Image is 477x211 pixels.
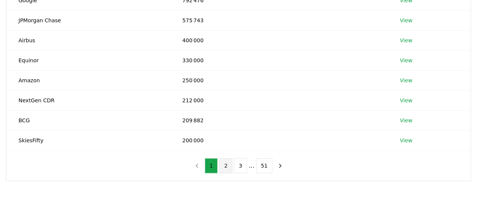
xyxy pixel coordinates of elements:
button: 2 [219,158,232,173]
td: NextGen CDR [6,90,170,110]
td: BCG [6,110,170,130]
button: next page [274,158,287,173]
a: View [400,57,412,64]
td: 330 000 [170,50,388,70]
a: View [400,137,412,144]
button: 3 [234,158,247,173]
a: View [400,117,412,124]
td: 212 000 [170,90,388,110]
td: Airbus [6,30,170,50]
button: 1 [205,158,218,173]
td: JPMorgan Chase [6,10,170,30]
td: 250 000 [170,70,388,90]
a: View [400,97,412,104]
li: ... [248,161,254,170]
a: View [400,77,412,84]
button: 51 [256,158,273,173]
a: View [400,17,412,24]
td: SkiesFifty [6,130,170,150]
a: View [400,37,412,44]
td: 575 743 [170,10,388,30]
td: Equinor [6,50,170,70]
td: 200 000 [170,130,388,150]
td: 400 000 [170,30,388,50]
td: Amazon [6,70,170,90]
td: 209 882 [170,110,388,130]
